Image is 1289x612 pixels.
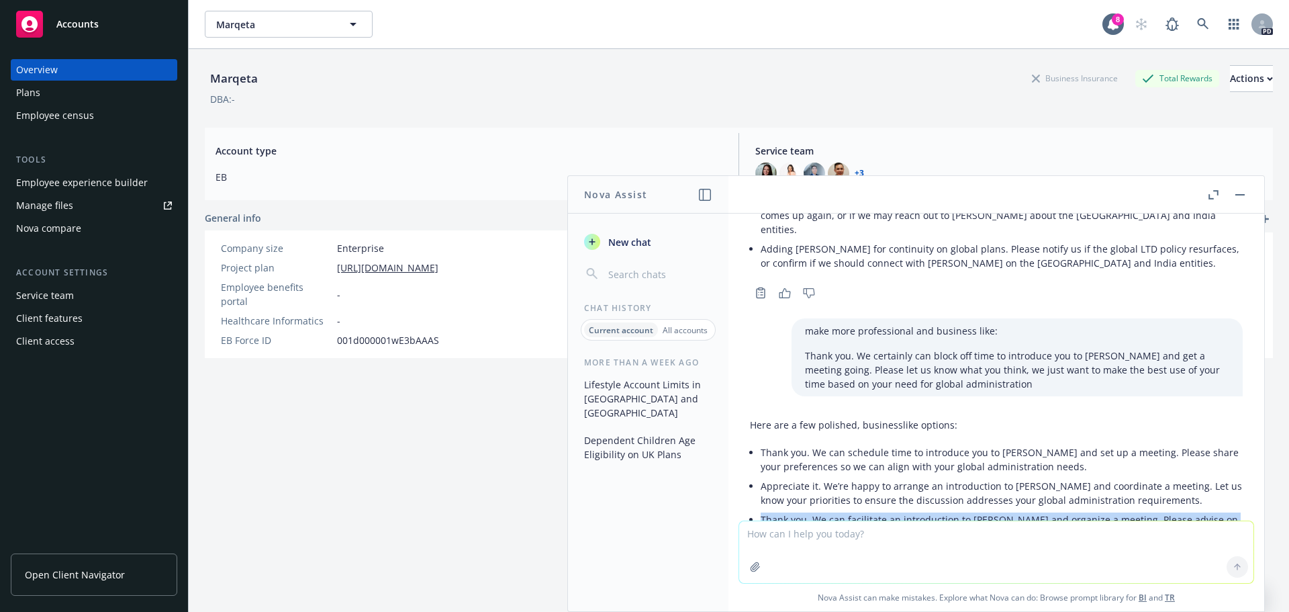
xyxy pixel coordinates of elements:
[584,187,647,202] h1: Nova Assist
[337,333,439,347] span: 001d000001wE3bAAAS
[221,241,332,255] div: Company size
[798,283,820,302] button: Thumbs down
[755,144,1262,158] span: Service team
[221,261,332,275] div: Project plan
[16,285,74,306] div: Service team
[16,82,40,103] div: Plans
[828,163,849,184] img: photo
[805,324,1229,338] p: make more professional and business like:
[1230,65,1273,92] button: Actions
[16,172,148,193] div: Employee experience builder
[205,70,263,87] div: Marqeta
[761,194,1243,236] p: Looping in [PERSON_NAME] given her history on the global plans. Let us know if the global LTD pol...
[1128,11,1155,38] a: Start snowing
[216,170,722,184] span: EB
[779,163,801,184] img: photo
[1221,11,1247,38] a: Switch app
[16,195,73,216] div: Manage files
[1139,592,1147,603] a: BI
[1190,11,1216,38] a: Search
[761,242,1243,270] p: Adding [PERSON_NAME] for continuity on global plans. Please notify us if the global LTD policy re...
[11,172,177,193] a: Employee experience builder
[11,153,177,167] div: Tools
[210,92,235,106] div: DBA: -
[16,308,83,329] div: Client features
[221,280,332,308] div: Employee benefits portal
[734,584,1259,611] span: Nova Assist can make mistakes. Explore what Nova can do: Browse prompt library for and
[579,429,718,466] button: Dependent Children Age Eligibility on UK Plans
[1230,66,1273,91] div: Actions
[589,324,653,336] p: Current account
[216,17,332,32] span: Marqeta
[11,5,177,43] a: Accounts
[337,314,340,328] span: -
[606,235,651,249] span: New chat
[25,568,125,582] span: Open Client Navigator
[11,82,177,103] a: Plans
[579,374,718,424] button: Lifestyle Account Limits in [GEOGRAPHIC_DATA] and [GEOGRAPHIC_DATA]
[663,324,708,336] p: All accounts
[1135,70,1219,87] div: Total Rewards
[216,144,722,158] span: Account type
[337,261,438,275] a: [URL][DOMAIN_NAME]
[16,218,81,239] div: Nova compare
[205,11,373,38] button: Marqeta
[16,105,94,126] div: Employee census
[11,308,177,329] a: Client features
[11,195,177,216] a: Manage files
[11,285,177,306] a: Service team
[1165,592,1175,603] a: TR
[761,479,1243,507] p: Appreciate it. We’re happy to arrange an introduction to [PERSON_NAME] and coordinate a meeting. ...
[11,218,177,239] a: Nova compare
[1112,13,1124,26] div: 8
[606,265,712,283] input: Search chats
[11,105,177,126] a: Employee census
[568,302,728,314] div: Chat History
[750,418,1243,432] p: Here are a few polished, businesslike options:
[568,357,728,368] div: More than a week ago
[1257,211,1273,227] a: add
[11,266,177,279] div: Account settings
[221,333,332,347] div: EB Force ID
[337,241,384,255] span: Enterprise
[56,19,99,30] span: Accounts
[221,314,332,328] div: Healthcare Informatics
[337,288,340,302] span: -
[761,513,1243,541] p: Thank you. We can facilitate an introduction to [PERSON_NAME] and organize a meeting. Please advi...
[755,163,777,184] img: photo
[16,331,75,352] div: Client access
[205,211,261,225] span: General info
[1159,11,1186,38] a: Report a Bug
[16,59,58,81] div: Overview
[761,445,1243,474] p: Thank you. We can schedule time to introduce you to [PERSON_NAME] and set up a meeting. Please sh...
[855,169,864,177] a: +3
[804,163,825,184] img: photo
[11,331,177,352] a: Client access
[579,230,718,254] button: New chat
[1025,70,1125,87] div: Business Insurance
[11,59,177,81] a: Overview
[805,349,1229,391] p: Thank you. We certainly can block off time to introduce you to [PERSON_NAME] and get a meeting go...
[755,287,767,299] svg: Copy to clipboard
